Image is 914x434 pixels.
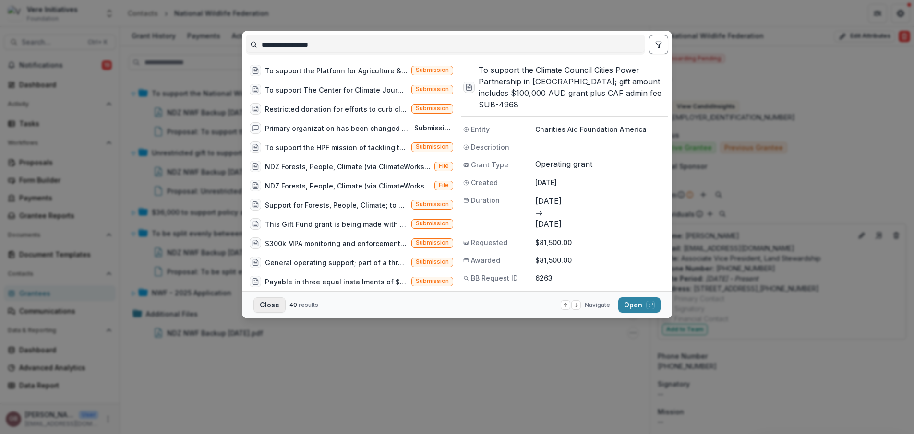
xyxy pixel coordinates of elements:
div: This Gift Fund grant is being made with the recommendation that the funds be used to support the ... [265,219,408,229]
span: Awarded [471,255,500,265]
h3: To support the Climate Council Cities Power Partnership in [GEOGRAPHIC_DATA]; gift amount include... [479,64,666,99]
button: Open [618,297,661,313]
span: Submission [416,143,449,150]
span: Created [471,177,498,188]
span: File [439,163,449,169]
button: Close [253,297,286,313]
p: [DATE] [535,195,666,207]
span: Submission [416,220,449,227]
div: Support for Forests, People, Climate; to be paid in five equal annual installments of $500,000 ac... [265,200,408,210]
span: Submission [416,258,449,265]
div: NDZ Forests, People, Climate (via ClimateWorks Foundation) Backup [DATE].pdf [265,181,431,191]
p: 6263 [535,273,666,283]
span: Submission [416,67,449,73]
span: Attribution [471,291,506,301]
div: Primary organization has been changed from 'Rockefeller Philanthropy Advisors' to 'Climate Breakt... [265,123,410,133]
span: Submission [416,105,449,112]
span: BB Request ID [471,273,518,283]
div: To support the Platform for Agriculture & Climate Transformation (PACT) [265,66,408,76]
span: Duration [471,195,500,205]
span: Entity [471,124,490,134]
button: toggle filters [649,35,668,54]
p: [DATE] [535,218,666,230]
div: To support The Center for Climate Journalism at the [GEOGRAPHIC_DATA] for Communication and Journ... [265,85,408,95]
p: [DATE] [535,177,666,188]
h3: SUB-4968 [479,99,666,110]
span: Submission [416,278,449,284]
p: $81,500.00 [535,255,666,265]
span: Submission [416,86,449,93]
span: 40 [289,301,297,308]
span: Grant Type [471,160,508,170]
div: Restricted donation for efforts to curb climate change. [265,104,408,114]
span: Submission [416,201,449,208]
span: Requested [471,237,507,247]
span: Submission [416,239,449,246]
span: Navigate [585,301,610,309]
span: Description [471,142,509,152]
div: To support the HPF mission of tackling the climate and ecological crisis through underfunded solu... [265,142,408,152]
p: $81,500.00 [535,237,666,247]
div: Payable in three equal installments of $750,000: $150,000 for the High Seas Treaty; $200,000 for ... [265,277,408,287]
span: Operating grant [535,160,666,169]
span: results [299,301,318,308]
span: File [439,182,449,188]
div: General operating support; part of a three-year gift totaling $2,250,000; first payment made in [... [265,258,408,268]
p: Charities Aid Foundation America [535,124,666,134]
div: $300k MPA monitoring and enforcement, $300k to achieve recognition of intact forests' value as a ... [265,238,408,248]
span: Submission comment [414,124,453,132]
div: NDZ Forests, People, Climate (via ClimateWorks Foundation) Backup [DATE].pdf [265,162,431,172]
